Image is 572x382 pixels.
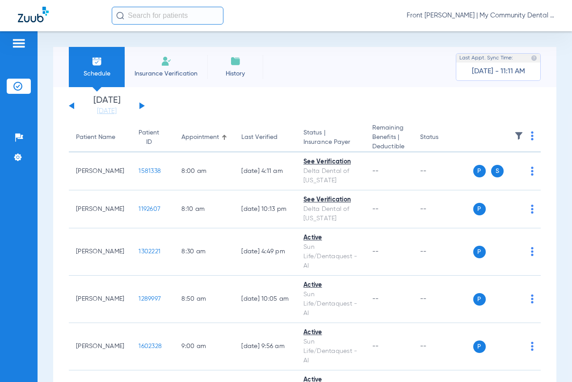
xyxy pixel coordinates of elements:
[407,11,554,20] span: Front [PERSON_NAME] | My Community Dental Centers
[491,165,504,177] span: S
[76,69,118,78] span: Schedule
[531,167,534,176] img: group-dot-blue.svg
[131,69,201,78] span: Insurance Verification
[303,205,358,223] div: Delta Dental of [US_STATE]
[69,276,131,323] td: [PERSON_NAME]
[531,131,534,140] img: group-dot-blue.svg
[527,339,572,382] iframe: Chat Widget
[214,69,257,78] span: History
[413,228,473,276] td: --
[372,248,379,255] span: --
[372,296,379,302] span: --
[531,247,534,256] img: group-dot-blue.svg
[174,190,234,228] td: 8:10 AM
[234,228,296,276] td: [DATE] 4:49 PM
[139,206,160,212] span: 1192607
[174,323,234,370] td: 9:00 AM
[303,195,358,205] div: See Verification
[531,55,537,61] img: last sync help info
[161,56,172,67] img: Manual Insurance Verification
[116,12,124,20] img: Search Icon
[174,152,234,190] td: 8:00 AM
[303,328,358,337] div: Active
[303,337,358,365] div: Sun Life/Dentaquest - AI
[413,323,473,370] td: --
[413,276,473,323] td: --
[234,190,296,228] td: [DATE] 10:13 PM
[69,228,131,276] td: [PERSON_NAME]
[303,157,358,167] div: See Verification
[473,165,486,177] span: P
[69,152,131,190] td: [PERSON_NAME]
[473,340,486,353] span: P
[413,190,473,228] td: --
[473,203,486,215] span: P
[303,243,358,271] div: Sun Life/Dentaquest - AI
[139,296,161,302] span: 1289997
[514,131,523,140] img: filter.svg
[181,133,227,142] div: Appointment
[372,343,379,349] span: --
[531,294,534,303] img: group-dot-blue.svg
[296,123,365,152] th: Status |
[413,123,473,152] th: Status
[303,138,358,147] span: Insurance Payer
[80,107,134,116] a: [DATE]
[18,7,49,22] img: Zuub Logo
[174,228,234,276] td: 8:30 AM
[303,167,358,185] div: Delta Dental of [US_STATE]
[234,276,296,323] td: [DATE] 10:05 AM
[76,133,124,142] div: Patient Name
[139,248,160,255] span: 1302221
[69,323,131,370] td: [PERSON_NAME]
[241,133,289,142] div: Last Verified
[303,290,358,318] div: Sun Life/Dentaquest - AI
[139,343,162,349] span: 1602328
[473,246,486,258] span: P
[181,133,219,142] div: Appointment
[139,128,167,147] div: Patient ID
[139,168,161,174] span: 1581338
[139,128,159,147] div: Patient ID
[234,152,296,190] td: [DATE] 4:11 AM
[372,206,379,212] span: --
[413,152,473,190] td: --
[303,233,358,243] div: Active
[69,190,131,228] td: [PERSON_NAME]
[365,123,413,152] th: Remaining Benefits |
[174,276,234,323] td: 8:50 AM
[372,168,379,174] span: --
[76,133,115,142] div: Patient Name
[234,323,296,370] td: [DATE] 9:56 AM
[303,281,358,290] div: Active
[531,205,534,214] img: group-dot-blue.svg
[459,54,513,63] span: Last Appt. Sync Time:
[80,96,134,116] li: [DATE]
[92,56,102,67] img: Schedule
[230,56,241,67] img: History
[12,38,26,49] img: hamburger-icon
[472,67,525,76] span: [DATE] - 11:11 AM
[112,7,223,25] input: Search for patients
[473,293,486,306] span: P
[241,133,278,142] div: Last Verified
[372,142,406,151] span: Deductible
